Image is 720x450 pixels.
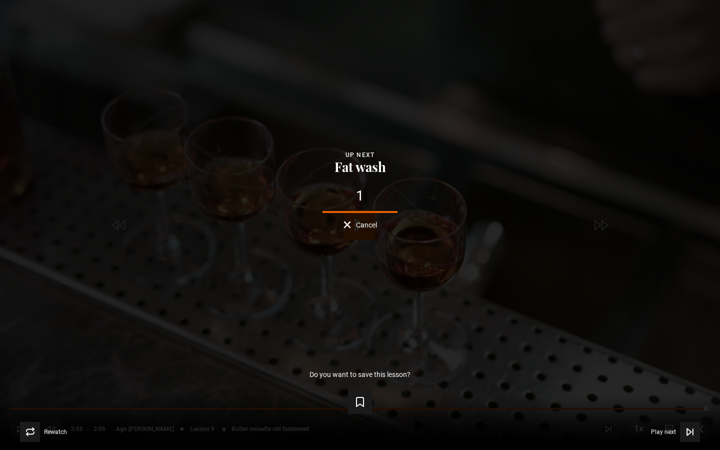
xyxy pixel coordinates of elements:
p: Do you want to save this lesson? [309,371,410,378]
span: Rewatch [44,429,67,435]
button: Cancel [343,221,377,228]
button: Play next [651,422,700,442]
div: Up next [16,150,704,160]
div: 1 [16,189,704,203]
button: Fat wash [331,160,389,174]
span: Play next [651,429,676,435]
span: Cancel [356,221,377,228]
button: Rewatch [20,422,67,442]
